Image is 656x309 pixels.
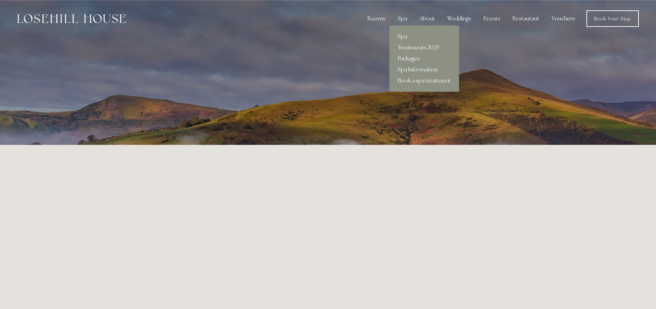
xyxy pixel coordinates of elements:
a: Vouchers [546,12,580,26]
img: Losehill House [17,14,126,23]
div: Rooms [362,12,391,26]
a: Spa Information [389,64,459,75]
div: About [414,12,440,26]
a: Treatments 2025 [389,42,459,53]
a: Book Your Stay [586,10,639,27]
a: Book a spa treatment [389,75,459,86]
div: Restaurant [507,12,545,26]
a: Spa [389,31,459,42]
div: Weddings [442,12,477,26]
a: Packages [389,53,459,64]
div: Events [478,12,506,26]
div: Spa [392,12,413,26]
